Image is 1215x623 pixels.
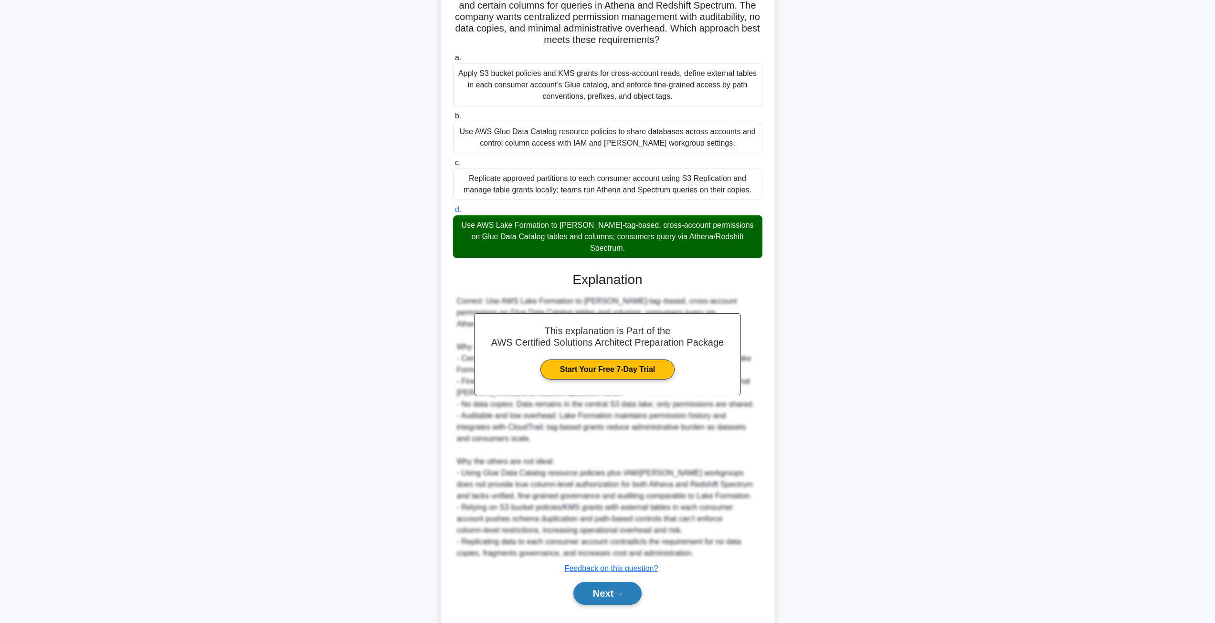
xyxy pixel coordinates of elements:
[459,272,757,288] h3: Explanation
[573,582,642,605] button: Next
[455,53,461,62] span: a.
[453,215,762,258] div: Use AWS Lake Formation to [PERSON_NAME]-tag-based, cross-account permissions on Glue Data Catalog...
[455,158,461,167] span: c.
[453,122,762,153] div: Use AWS Glue Data Catalog resource policies to share databases across accounts and control column...
[453,169,762,200] div: Replicate approved partitions to each consumer account using S3 Replication and manage table gran...
[540,359,675,380] a: Start Your Free 7-Day Trial
[457,296,759,559] div: Correct: Use AWS Lake Formation to [PERSON_NAME]‑tag–based, cross‑account permissions on Glue Dat...
[565,564,658,572] a: Feedback on this question?
[453,63,762,106] div: Apply S3 bucket policies and KMS grants for cross-account reads, define external tables in each c...
[455,205,461,213] span: d.
[455,112,461,120] span: b.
